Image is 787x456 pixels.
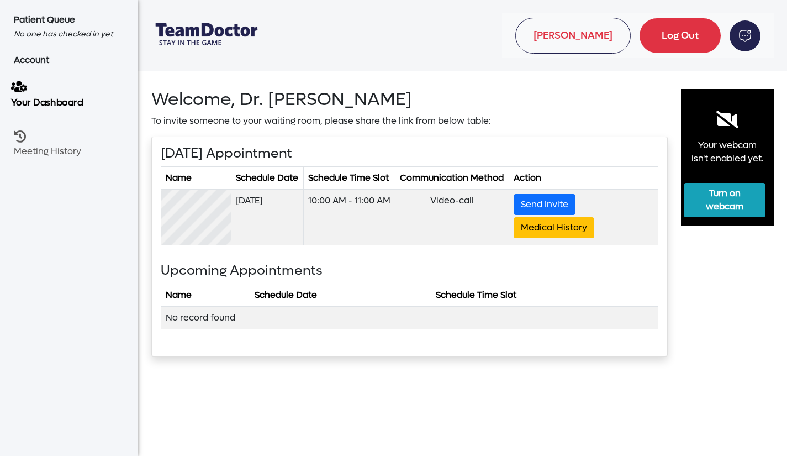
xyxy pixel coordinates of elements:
[151,114,668,128] p: To invite someone to your waiting room, please share the link from below table:
[640,18,721,53] a: Log Out
[730,20,760,51] img: noti-msg.svg
[395,167,509,190] th: Communication Method
[431,284,658,306] th: Schedule Time Slot
[515,18,631,54] span: [PERSON_NAME]
[161,146,658,162] h4: [DATE] Appointment
[395,190,509,245] td: Video-call
[689,139,765,165] p: Your webcam isn't enabled yet.
[231,167,303,190] th: Schedule Date
[303,190,395,245] td: 10:00 AM - 11:00 AM
[509,167,658,190] th: Action
[231,190,303,245] td: [DATE]
[161,167,231,190] th: Name
[161,284,250,306] th: Name
[161,263,658,279] h4: Upcoming Appointments
[14,145,115,158] p: Meeting History
[11,96,118,109] p: Your Dashboard
[684,183,765,217] button: Turn on webcam
[14,14,75,25] b: Patient Queue
[250,284,431,306] th: Schedule Date
[14,29,113,39] i: No one has checked in yet
[14,54,49,66] b: Account
[14,117,124,169] a: Meeting History
[514,217,594,238] button: Medical History
[514,194,575,215] button: Send Invite
[303,167,395,190] th: Schedule Time Slot
[161,306,658,329] td: No record found
[151,89,668,110] h3: Welcome, Dr. [PERSON_NAME]
[11,66,127,109] a: Your Dashboard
